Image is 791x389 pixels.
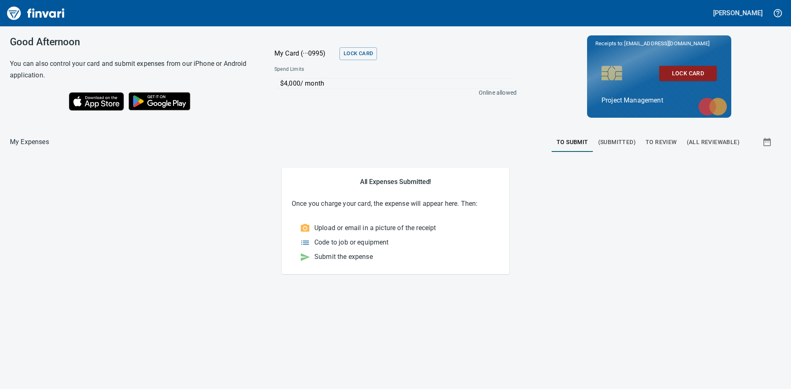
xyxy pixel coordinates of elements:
button: Lock Card [659,66,717,81]
img: Download on the App Store [69,92,124,111]
nav: breadcrumb [10,137,49,147]
button: Show transactions within a particular date range [755,132,781,152]
p: Code to job or equipment [314,238,389,247]
span: To Review [646,137,677,147]
h3: Good Afternoon [10,36,254,48]
span: (Submitted) [598,137,636,147]
span: Spend Limits [274,65,410,74]
span: To Submit [557,137,588,147]
img: Get it on Google Play [124,88,195,115]
span: [EMAIL_ADDRESS][DOMAIN_NAME] [623,40,710,47]
span: Lock Card [666,68,710,79]
span: (All Reviewable) [687,137,740,147]
h5: All Expenses Submitted! [292,177,499,186]
button: Lock Card [339,47,377,60]
p: Upload or email in a picture of the receipt [314,223,436,233]
p: Once you charge your card, the expense will appear here. Then: [292,199,499,209]
h6: You can also control your card and submit expenses from our iPhone or Android application. [10,58,254,81]
p: $4,000 / month [280,79,513,89]
span: Lock Card [344,49,373,58]
img: mastercard.svg [694,93,731,120]
button: [PERSON_NAME] [711,7,765,19]
p: Project Management [601,96,717,105]
p: My Card (···0995) [274,49,336,58]
p: My Expenses [10,137,49,147]
img: Finvari [5,3,67,23]
h5: [PERSON_NAME] [713,9,763,17]
p: Submit the expense [314,252,373,262]
p: Receipts to: [595,40,723,48]
p: Online allowed [268,89,517,97]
